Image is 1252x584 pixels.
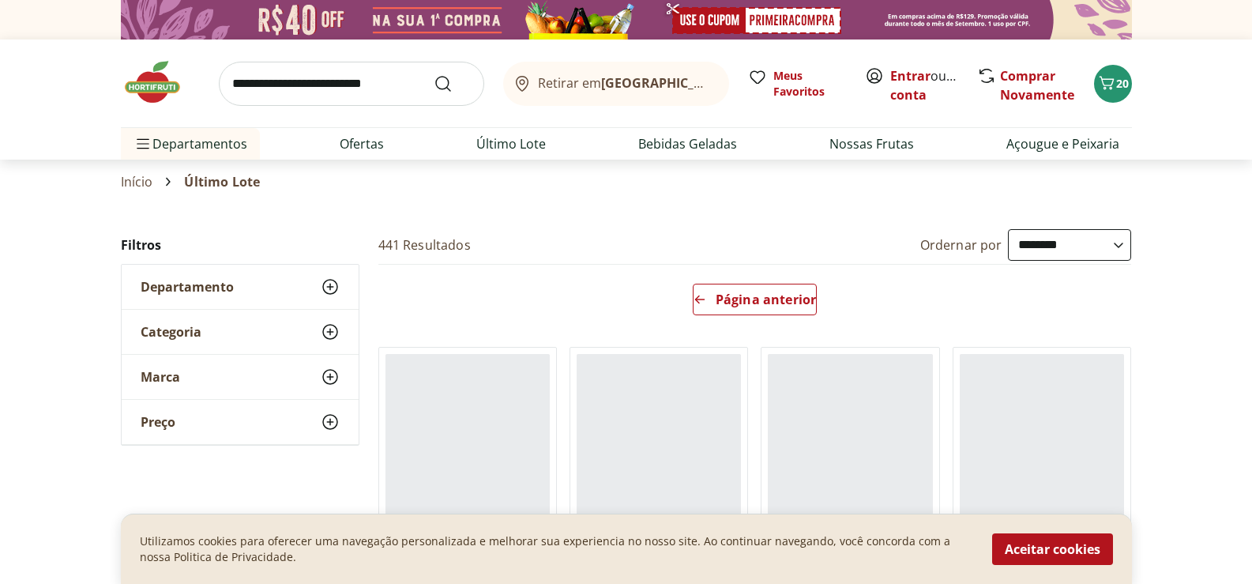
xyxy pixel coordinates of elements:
button: Preço [122,400,359,444]
span: Marca [141,369,180,385]
button: Aceitar cookies [992,533,1113,565]
button: Menu [133,125,152,163]
span: Preço [141,414,175,430]
a: Bebidas Geladas [638,134,737,153]
a: Criar conta [890,67,977,104]
a: Entrar [890,67,931,85]
p: Utilizamos cookies para oferecer uma navegação personalizada e melhorar sua experiencia no nosso ... [140,533,973,565]
svg: Arrow Left icon [694,293,706,306]
input: search [219,62,484,106]
span: Retirar em [538,76,712,90]
a: Açougue e Peixaria [1006,134,1119,153]
a: Ofertas [340,134,384,153]
button: Submit Search [434,74,472,93]
a: Página anterior [693,284,817,322]
a: Meus Favoritos [748,68,846,100]
button: Categoria [122,310,359,354]
button: Marca [122,355,359,399]
span: Página anterior [716,293,816,306]
a: Comprar Novamente [1000,67,1074,104]
span: 20 [1116,76,1129,91]
h2: 441 Resultados [378,236,471,254]
button: Retirar em[GEOGRAPHIC_DATA]/[GEOGRAPHIC_DATA] [503,62,729,106]
b: [GEOGRAPHIC_DATA]/[GEOGRAPHIC_DATA] [601,74,867,92]
button: Departamento [122,265,359,309]
span: Último Lote [184,175,260,189]
span: ou [890,66,961,104]
button: Carrinho [1094,65,1132,103]
img: Hortifruti [121,58,200,106]
label: Ordernar por [920,236,1002,254]
a: Último Lote [476,134,546,153]
span: Departamentos [133,125,247,163]
span: Categoria [141,324,201,340]
span: Meus Favoritos [773,68,846,100]
a: Início [121,175,153,189]
a: Nossas Frutas [829,134,914,153]
h2: Filtros [121,229,359,261]
span: Departamento [141,279,234,295]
